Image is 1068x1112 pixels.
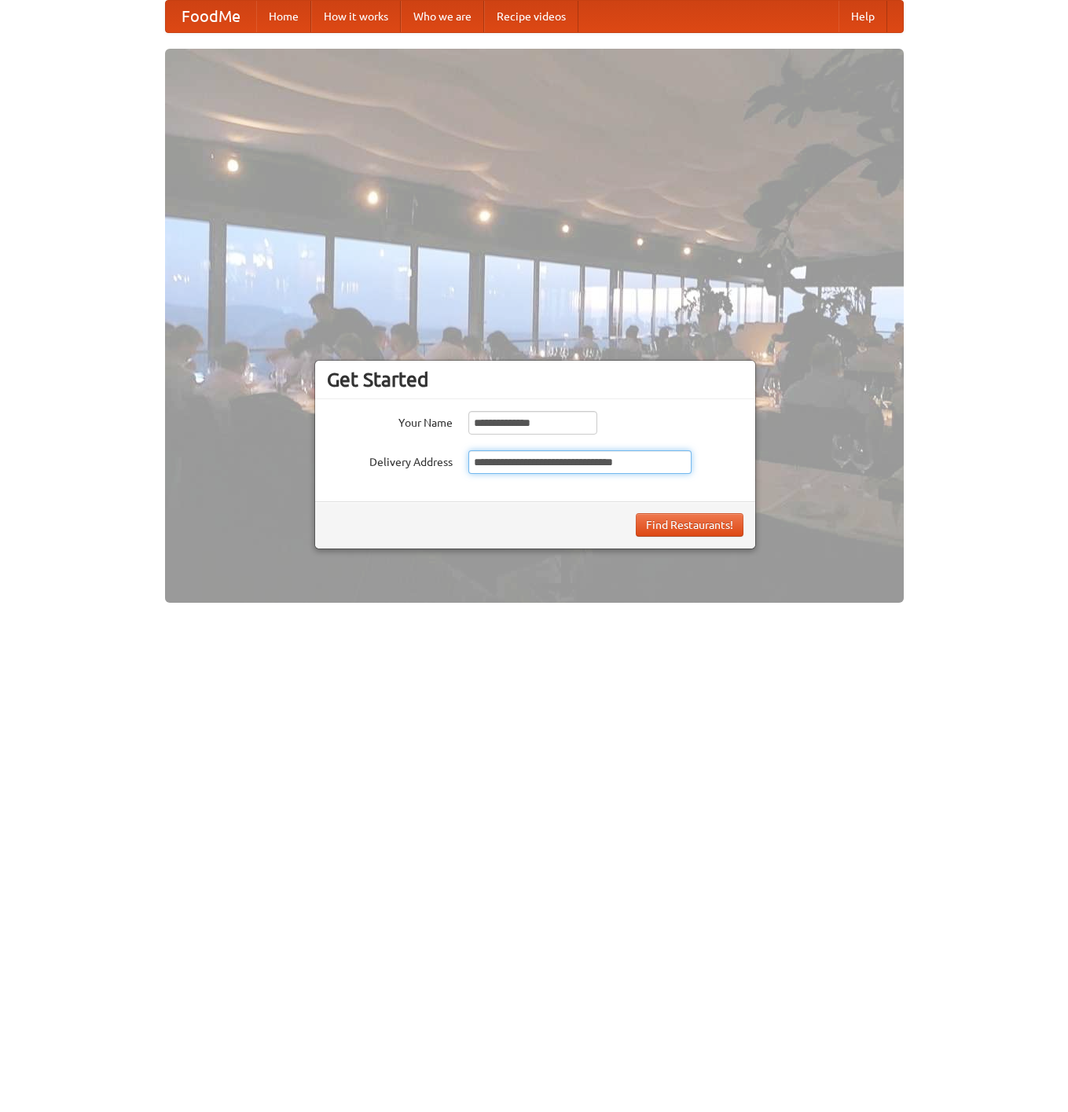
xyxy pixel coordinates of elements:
h3: Get Started [327,368,743,391]
a: Home [256,1,311,32]
button: Find Restaurants! [636,513,743,537]
a: FoodMe [166,1,256,32]
a: Help [839,1,887,32]
a: Recipe videos [484,1,578,32]
label: Your Name [327,411,453,431]
a: How it works [311,1,401,32]
label: Delivery Address [327,450,453,470]
a: Who we are [401,1,484,32]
